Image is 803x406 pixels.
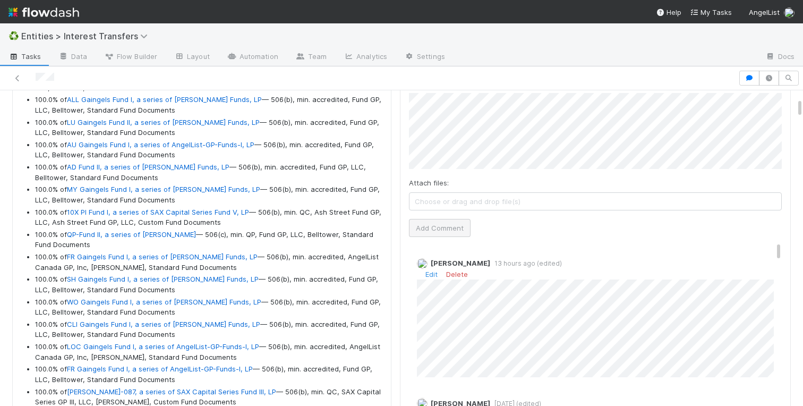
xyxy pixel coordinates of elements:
[67,118,260,126] a: LU Gaingels Fund II, a series of [PERSON_NAME] Funds, LP
[67,163,229,171] a: AD Fund II, a series of [PERSON_NAME] Funds, LP
[67,185,260,193] a: MY Gaingels Fund I, a series of [PERSON_NAME] Funds, LP
[67,298,261,306] a: WO Gaingels Fund I, a series of [PERSON_NAME] Funds, LP
[287,49,335,66] a: Team
[35,342,382,362] li: 100.0% of — 506(b), min. accredited, AngelList Canada GP, Inc, [PERSON_NAME], Standard Fund Docum...
[8,3,79,21] img: logo-inverted-e16ddd16eac7371096b0.svg
[218,49,287,66] a: Automation
[67,365,253,373] a: FR Gaingels Fund I, a series of AngelList-GP-Funds-I, LP
[67,342,259,351] a: LOC Gaingels Fund I, a series of AngelList-GP-Funds-I, LP
[446,270,468,278] a: Delete
[35,140,382,160] li: 100.0% of — 506(b), min. accredited, Fund GP, LLC, Belltower, Standard Fund Documents
[35,364,382,385] li: 100.0% of — 506(b), min. accredited, Fund GP, LLC, Belltower, Standard Fund Documents
[425,270,438,278] a: Edit
[431,259,490,267] span: [PERSON_NAME]
[409,193,781,210] span: Choose or drag and drop file(s)
[8,51,41,62] span: Tasks
[50,49,96,66] a: Data
[656,7,681,18] div: Help
[749,8,780,16] span: AngelList
[396,49,454,66] a: Settings
[35,207,382,228] li: 100.0% of — 506(b), min. QC, Ash Street Fund GP, LLC, Ash Street Fund GP, LLC, Custom Fund Documents
[67,208,249,216] a: 10X PI Fund I, a series of SAX Capital Series Fund V, LP
[35,274,382,295] li: 100.0% of — 506(b), min. accredited, Fund GP, LLC, Belltower, Standard Fund Documents
[67,95,262,104] a: ALL Gaingels Fund I, a series of [PERSON_NAME] Funds, LP
[35,252,382,273] li: 100.0% of — 506(b), min. accredited, AngelList Canada GP, Inc, [PERSON_NAME], Standard Fund Docum...
[35,184,382,205] li: 100.0% of — 506(b), min. accredited, Fund GP, LLC, Belltower, Standard Fund Documents
[417,258,428,269] img: avatar_abca0ba5-4208-44dd-8897-90682736f166.png
[166,49,218,66] a: Layout
[35,297,382,318] li: 100.0% of — 506(b), min. accredited, Fund GP, LLC, Belltower, Standard Fund Documents
[104,51,157,62] span: Flow Builder
[335,49,396,66] a: Analytics
[21,31,153,41] span: Entities > Interest Transfers
[67,140,254,149] a: AU Gaingels Fund I, a series of AngelList-GP-Funds-I, LP
[409,219,471,237] button: Add Comment
[409,177,449,188] label: Attach files:
[8,31,19,40] span: ♻️
[67,252,258,261] a: FR Gaingels Fund I, a series of [PERSON_NAME] Funds, LP
[35,319,382,340] li: 100.0% of — 506(b), min. accredited, Fund GP, LLC, Belltower, Standard Fund Documents
[67,320,260,328] a: CLI Gaingels Fund I, a series of [PERSON_NAME] Funds, LP
[757,49,803,66] a: Docs
[96,49,166,66] a: Flow Builder
[67,387,276,396] a: [PERSON_NAME]-087, a series of SAX Capital Series Fund III, LP
[690,8,732,16] span: My Tasks
[35,95,382,115] li: 100.0% of — 506(b), min. accredited, Fund GP, LLC, Belltower, Standard Fund Documents
[690,7,732,18] a: My Tasks
[35,162,382,183] li: 100.0% of — 506(b), min. accredited, Fund GP, LLC, Belltower, Standard Fund Documents
[35,230,382,250] li: 100.0% of — 506(c), min. QP, Fund GP, LLC, Belltower, Standard Fund Documents
[784,7,795,18] img: avatar_abca0ba5-4208-44dd-8897-90682736f166.png
[35,117,382,138] li: 100.0% of — 506(b), min. accredited, Fund GP, LLC, Belltower, Standard Fund Documents
[490,259,562,267] span: 13 hours ago (edited)
[67,275,259,283] a: SH Gaingels Fund I, a series of [PERSON_NAME] Funds, LP
[67,230,196,239] a: QP-Fund II, a series of [PERSON_NAME]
